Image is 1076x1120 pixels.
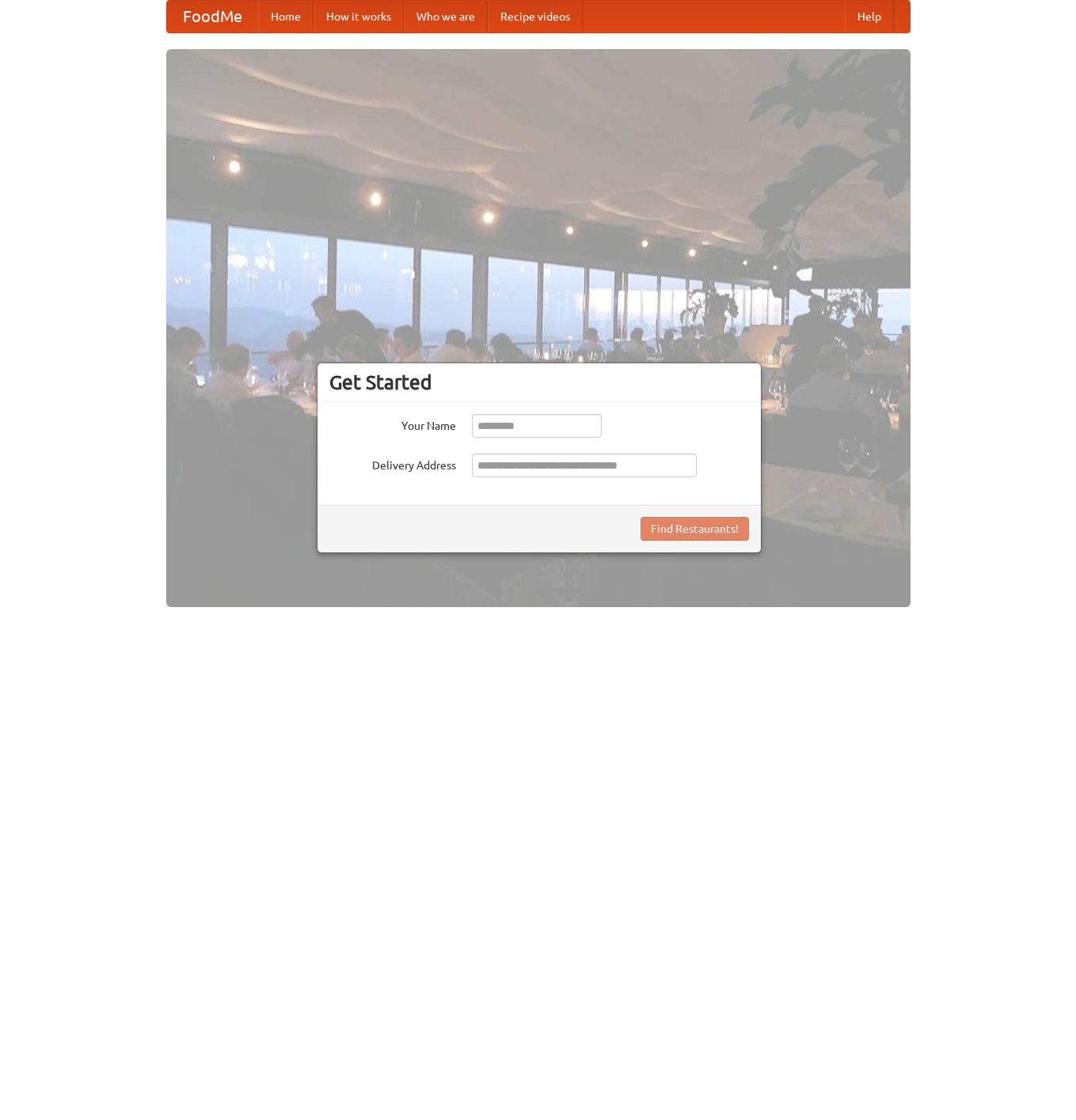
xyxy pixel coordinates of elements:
[258,1,314,32] a: Home
[329,414,456,434] label: Your Name
[329,454,456,473] label: Delivery Address
[845,1,894,32] a: Help
[167,1,258,32] a: FoodMe
[641,517,749,541] button: Find Restaurants!
[314,1,404,32] a: How it works
[488,1,583,32] a: Recipe videos
[404,1,488,32] a: Who we are
[329,370,749,394] h3: Get Started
